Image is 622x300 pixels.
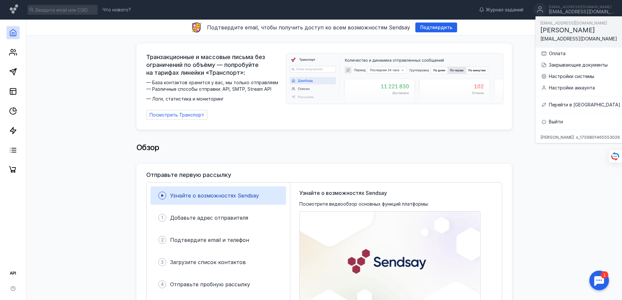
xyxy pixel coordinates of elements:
span: Добавьте адрес отправителя [170,214,248,221]
span: Загрузите список контактов [170,259,246,265]
span: — База контактов хранится у вас, мы только отправляем — Различные способы отправки: API, SMTP, St... [146,79,282,102]
div: [EMAIL_ADDRESS][DOMAIN_NAME] [549,9,614,15]
a: Что нового? [99,8,134,12]
span: Отправьте пробную рассылку [170,281,250,288]
h3: Отправьте первую рассылку [146,172,231,178]
input: Введите email или CSID [27,5,98,15]
span: Подтвердите email и телефон [170,237,249,243]
span: Что нового? [103,8,131,12]
span: Посмотрите видеообзор основных функций платформы: [299,201,429,207]
span: Транзакционные и массовые письма без ограничений по объёму — попробуйте на тарифах линейки «Транс... [146,53,282,77]
span: Посмотреть Транспорт [150,112,204,118]
span: [EMAIL_ADDRESS][DOMAIN_NAME] [540,21,607,25]
span: Узнайте о возможностях Sendsay [299,189,387,197]
span: [PERSON_NAME] [540,26,595,34]
span: Подтвердите email, чтобы получить доступ ко всем возможностям Sendsay [207,24,410,31]
span: Обзор [136,143,159,152]
img: dashboard-transport-banner [286,54,503,104]
div: 1 [15,4,22,11]
span: 1 [161,214,163,221]
span: [EMAIL_ADDRESS][DOMAIN_NAME] [540,36,617,41]
span: 2 [161,237,164,243]
a: Посмотреть Транспорт [146,110,207,120]
button: Подтвердить [415,23,457,32]
span: Журнал заданий [486,7,523,13]
div: [EMAIL_ADDRESS][DOMAIN_NAME] [549,5,614,9]
span: Подтвердить [420,25,452,30]
a: Журнал заданий [476,7,527,13]
span: 3 [161,259,164,265]
span: 4 [161,281,164,288]
span: Узнайте о возможностях Sendsay [170,192,259,199]
span: [PERSON_NAME]: x_1756801465553026 [540,135,620,139]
